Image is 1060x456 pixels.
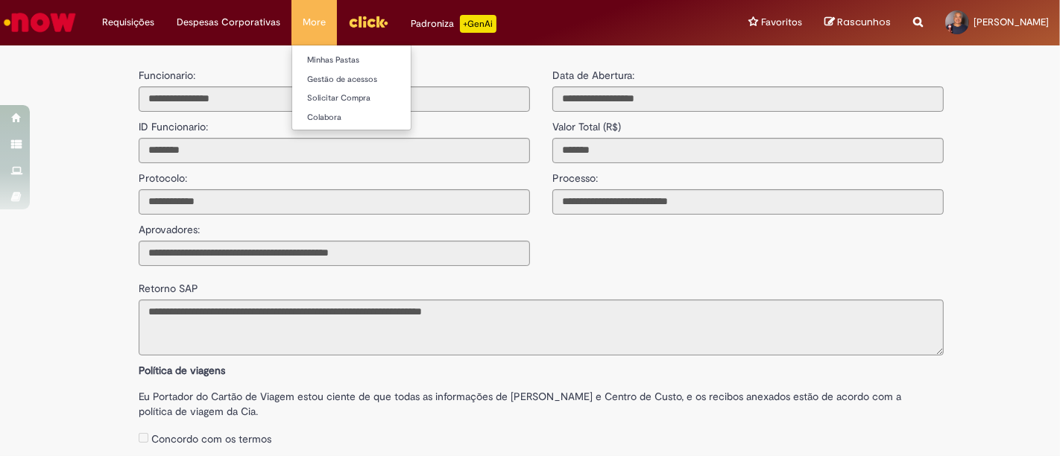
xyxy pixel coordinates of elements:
[974,16,1049,28] span: [PERSON_NAME]
[411,15,496,33] div: Padroniza
[292,52,456,69] a: Minhas Pastas
[139,273,198,296] label: Retorno SAP
[139,215,200,237] label: Aprovadores:
[292,72,456,88] a: Gestão de acessos
[139,163,187,186] label: Protocolo:
[1,7,78,37] img: ServiceNow
[139,68,195,83] label: Funcionario:
[460,15,496,33] p: +GenAi
[292,90,456,107] a: Solicitar Compra
[291,45,411,130] ul: More
[151,431,271,446] label: Concordo com os termos
[139,381,944,419] label: Eu Portador do Cartão de Viagem estou ciente de que todas as informações de [PERSON_NAME] e Centr...
[102,15,154,30] span: Requisições
[552,112,621,134] label: Valor Total (R$)
[552,68,634,83] label: Data de Abertura:
[139,112,208,134] label: ID Funcionario:
[303,15,326,30] span: More
[139,364,225,377] b: Política de viagens
[177,15,280,30] span: Despesas Corporativas
[837,15,891,29] span: Rascunhos
[824,16,891,30] a: Rascunhos
[761,15,802,30] span: Favoritos
[348,10,388,33] img: click_logo_yellow_360x200.png
[552,163,598,186] label: Processo:
[292,110,456,126] a: Colabora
